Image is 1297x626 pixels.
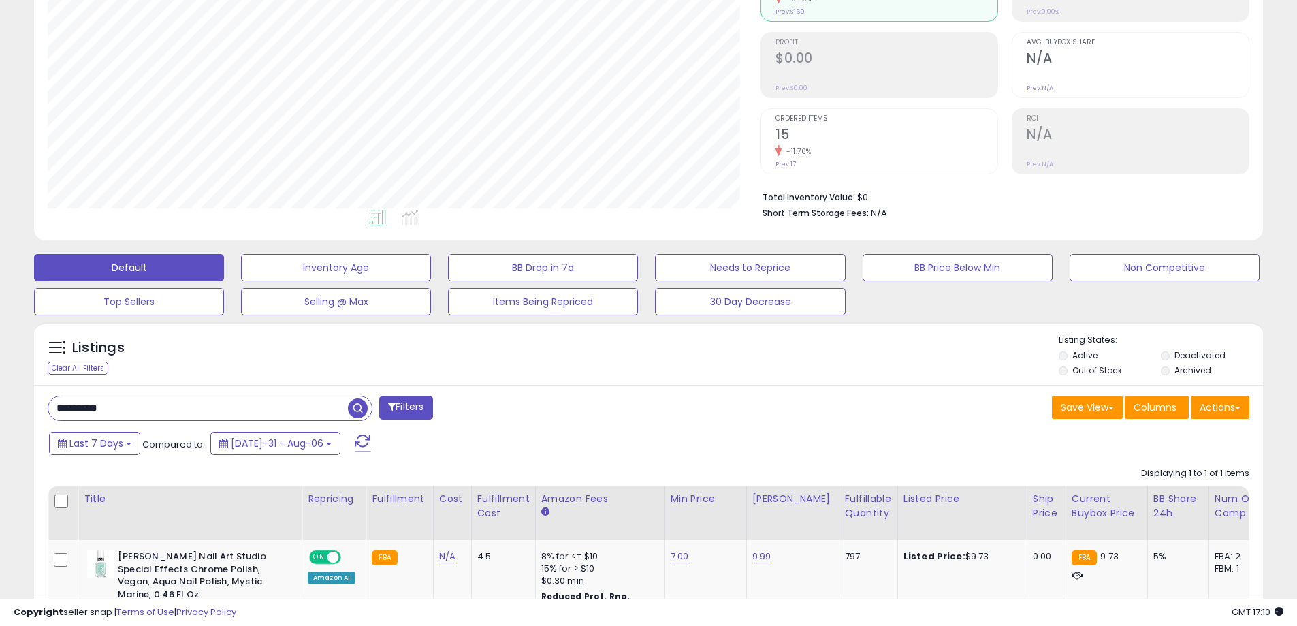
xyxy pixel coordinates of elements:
button: [DATE]-31 - Aug-06 [210,432,340,455]
small: Prev: 17 [775,160,796,168]
b: Total Inventory Value: [763,191,855,203]
span: Columns [1134,401,1176,414]
button: Non Competitive [1070,254,1260,281]
strong: Copyright [14,606,63,619]
div: Fulfillment [372,492,427,506]
h2: N/A [1027,50,1249,69]
button: Selling @ Max [241,288,431,315]
div: Current Buybox Price [1072,492,1142,520]
span: Last 7 Days [69,437,123,450]
a: 9.99 [752,550,771,563]
small: Prev: $0.00 [775,84,807,92]
div: $0.30 min [541,575,654,587]
b: Listed Price: [903,550,965,563]
div: FBM: 1 [1215,563,1260,575]
span: ROI [1027,115,1249,123]
div: $9.73 [903,550,1016,563]
div: Amazon Fees [541,492,659,506]
div: Title [84,492,296,506]
small: Prev: $169 [775,7,805,16]
small: Prev: N/A [1027,84,1053,92]
div: seller snap | | [14,606,236,619]
small: FBA [1072,550,1097,565]
li: $0 [763,188,1239,204]
label: Archived [1174,364,1211,376]
button: BB Price Below Min [863,254,1053,281]
b: Short Term Storage Fees: [763,207,869,219]
div: Ship Price [1033,492,1060,520]
label: Out of Stock [1072,364,1122,376]
div: FBA: 2 [1215,550,1260,563]
img: 31VTQbUbcrL._SL40_.jpg [87,550,114,578]
div: 797 [845,550,887,563]
button: Top Sellers [34,288,224,315]
span: N/A [871,206,887,219]
div: Listed Price [903,492,1021,506]
button: Items Being Repriced [448,288,638,315]
h2: 15 [775,127,997,145]
label: Deactivated [1174,349,1226,361]
small: FBA [372,550,397,565]
div: [PERSON_NAME] [752,492,833,506]
p: Listing States: [1059,334,1263,347]
button: Save View [1052,396,1123,419]
button: Default [34,254,224,281]
div: 5% [1153,550,1198,563]
div: 4.5 [477,550,525,563]
div: 15% for > $10 [541,563,654,575]
div: Displaying 1 to 1 of 1 items [1141,467,1249,480]
small: Amazon Fees. [541,506,549,518]
button: Inventory Age [241,254,431,281]
span: [DATE]-31 - Aug-06 [231,437,323,450]
a: 7.00 [671,550,689,563]
div: 8% for <= $10 [541,550,654,563]
span: ON [310,552,327,563]
a: N/A [439,550,455,563]
button: Filters [379,396,432,420]
div: Clear All Filters [48,362,108,375]
div: Num of Comp. [1215,492,1264,520]
h2: N/A [1027,127,1249,145]
div: BB Share 24h. [1153,492,1203,520]
span: Profit [775,39,997,46]
small: -11.76% [782,146,812,157]
small: Prev: 0.00% [1027,7,1059,16]
a: Terms of Use [116,606,174,619]
b: [PERSON_NAME] Nail Art Studio Special Effects Chrome Polish, Vegan, Aqua Nail Polish, Mystic Mari... [118,550,283,604]
button: Actions [1191,396,1249,419]
div: Amazon AI [308,572,355,584]
h5: Listings [72,339,125,358]
span: Compared to: [142,438,205,451]
span: 9.73 [1100,550,1119,563]
span: OFF [339,552,361,563]
div: Cost [439,492,466,506]
div: Fulfillable Quantity [845,492,892,520]
span: Ordered Items [775,115,997,123]
a: Privacy Policy [176,606,236,619]
button: Columns [1125,396,1189,419]
button: Last 7 Days [49,432,140,455]
button: 30 Day Decrease [655,288,845,315]
div: Repricing [308,492,360,506]
label: Active [1072,349,1098,361]
span: Avg. Buybox Share [1027,39,1249,46]
h2: $0.00 [775,50,997,69]
small: Prev: N/A [1027,160,1053,168]
span: 2025-08-14 17:10 GMT [1232,606,1283,619]
div: Fulfillment Cost [477,492,530,520]
div: Min Price [671,492,741,506]
button: Needs to Reprice [655,254,845,281]
div: 0.00 [1033,550,1055,563]
button: BB Drop in 7d [448,254,638,281]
